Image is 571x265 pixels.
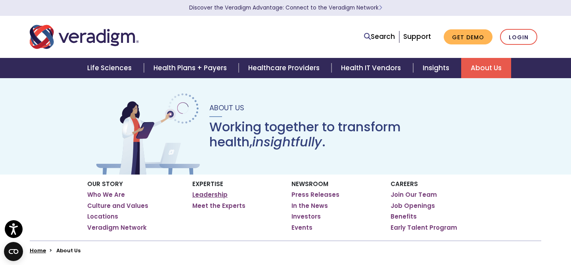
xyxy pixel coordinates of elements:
a: Insights [413,58,461,78]
a: Leadership [192,191,228,199]
a: Support [403,32,431,41]
a: Early Talent Program [391,224,457,232]
a: Benefits [391,213,417,221]
a: Who We Are [87,191,125,199]
button: Open CMP widget [4,242,23,261]
a: Life Sciences [78,58,144,78]
a: Veradigm Network [87,224,147,232]
a: Get Demo [444,29,492,45]
a: Health IT Vendors [331,58,413,78]
a: Discover the Veradigm Advantage: Connect to the Veradigm NetworkLearn More [189,4,382,12]
a: Search [364,31,395,42]
a: Locations [87,213,118,221]
a: Home [30,247,46,254]
a: Healthcare Providers [239,58,331,78]
a: Events [291,224,312,232]
a: Investors [291,213,321,221]
span: Learn More [379,4,382,12]
a: Press Releases [291,191,339,199]
em: insightfully [252,133,322,151]
span: About Us [209,103,244,113]
a: About Us [461,58,511,78]
a: Meet the Experts [192,202,245,210]
a: In the News [291,202,328,210]
a: Login [500,29,537,45]
img: Veradigm logo [30,24,139,50]
a: Join Our Team [391,191,437,199]
a: Health Plans + Payers [144,58,239,78]
a: Culture and Values [87,202,148,210]
h1: Working together to transform health, . [209,119,477,150]
a: Job Openings [391,202,435,210]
